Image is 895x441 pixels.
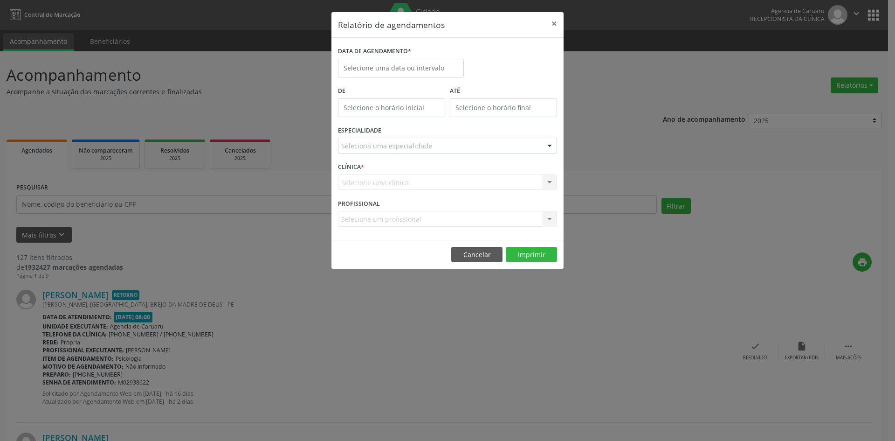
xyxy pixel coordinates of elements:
label: ESPECIALIDADE [338,124,381,138]
input: Selecione o horário inicial [338,98,445,117]
button: Close [545,12,564,35]
label: ATÉ [450,84,557,98]
label: CLÍNICA [338,160,364,175]
button: Cancelar [451,247,503,263]
input: Selecione o horário final [450,98,557,117]
h5: Relatório de agendamentos [338,19,445,31]
label: De [338,84,445,98]
span: Seleciona uma especialidade [341,141,432,151]
label: DATA DE AGENDAMENTO [338,44,411,59]
label: PROFISSIONAL [338,196,380,211]
button: Imprimir [506,247,557,263]
input: Selecione uma data ou intervalo [338,59,464,77]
